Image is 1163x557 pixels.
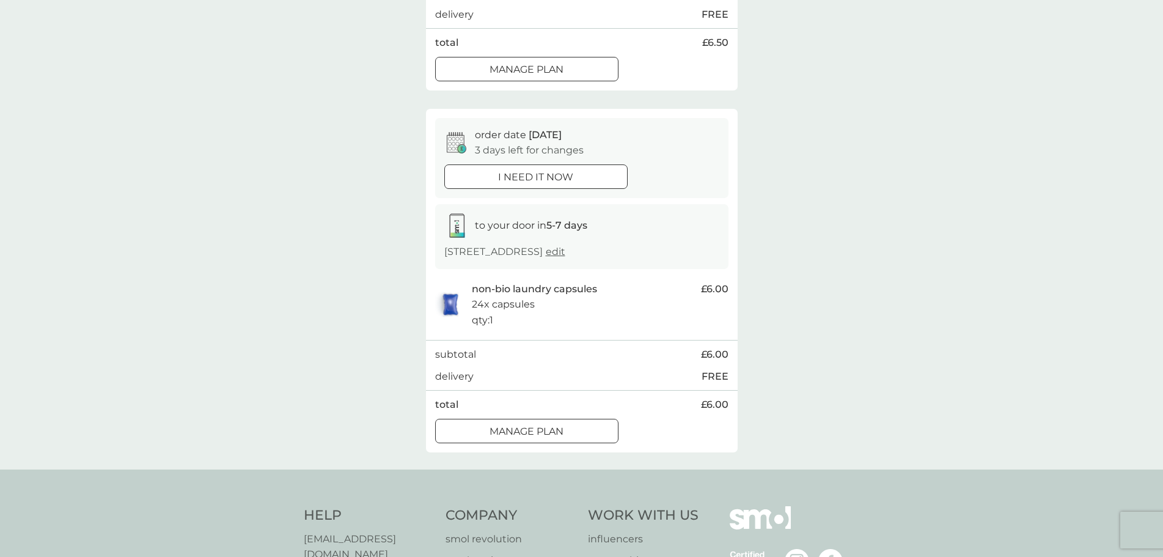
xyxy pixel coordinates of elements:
a: influencers [588,531,699,547]
p: delivery [435,7,474,23]
button: Manage plan [435,419,618,443]
a: edit [546,246,565,257]
p: i need it now [498,169,573,185]
p: total [435,397,458,413]
p: [STREET_ADDRESS] [444,244,565,260]
span: to your door in [475,219,587,231]
span: £6.00 [701,397,728,413]
p: Manage plan [490,424,563,440]
span: £6.00 [701,281,728,297]
p: qty : 1 [472,312,493,328]
a: smol revolution [446,531,576,547]
p: order date [475,127,562,143]
p: non-bio laundry capsules [472,281,597,297]
h4: Work With Us [588,506,699,525]
h4: Help [304,506,434,525]
span: £6.50 [702,35,728,51]
strong: 5-7 days [546,219,587,231]
p: 24x capsules [472,297,535,312]
p: Manage plan [490,62,563,78]
p: FREE [702,7,728,23]
span: £6.00 [701,347,728,363]
p: subtotal [435,347,476,363]
button: Manage plan [435,57,618,81]
span: [DATE] [529,129,562,141]
p: 3 days left for changes [475,142,584,158]
img: smol [730,506,791,548]
p: total [435,35,458,51]
p: delivery [435,369,474,385]
button: i need it now [444,164,628,189]
h4: Company [446,506,576,525]
p: FREE [702,369,728,385]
